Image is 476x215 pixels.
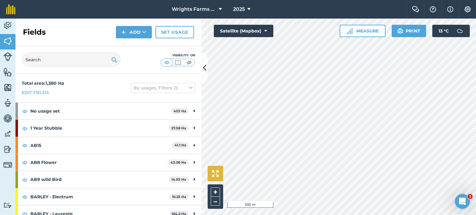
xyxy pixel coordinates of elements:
[171,177,186,182] strong: 14.93 Ha
[22,142,28,149] img: svg+xml;base64,PHN2ZyB4bWxucz0iaHR0cDovL3d3dy53My5vcmcvMjAwMC9zdmciIHdpZHRoPSIxOCIgaGVpZ2h0PSIyNC...
[171,126,186,130] strong: 27.58 Ha
[3,37,12,46] img: svg+xml;base64,PHN2ZyB4bWxucz0iaHR0cDovL3d3dy53My5vcmcvMjAwMC9zdmciIHdpZHRoPSI1NiIgaGVpZ2h0PSI2MC...
[163,59,171,66] img: svg+xml;base64,PHN2ZyB4bWxucz0iaHR0cDovL3d3dy53My5vcmcvMjAwMC9zdmciIHdpZHRoPSI1MCIgaGVpZ2h0PSI0MC...
[172,195,186,199] strong: 10.23 Ha
[30,120,169,136] strong: 1 Year Stubble
[15,103,201,119] div: No usage set453 Ha
[3,161,12,169] img: svg+xml;base64,PD94bWwgdmVyc2lvbj0iMS4wIiBlbmNvZGluZz0idXRmLTgiPz4KPCEtLSBHZW5lcmF0b3I6IEFkb2JlIE...
[22,80,64,86] strong: Total area : 1,380 Ha
[15,137,201,154] div: AB1541.1 Ha
[3,129,12,139] img: svg+xml;base64,PD94bWwgdmVyc2lvbj0iMS4wIiBlbmNvZGluZz0idXRmLTgiPz4KPCEtLSBHZW5lcmF0b3I6IEFkb2JlIE...
[6,4,15,14] img: fieldmargin Logo
[3,114,12,123] img: svg+xml;base64,PD94bWwgdmVyc2lvbj0iMS4wIiBlbmNvZGluZz0idXRmLTgiPz4KPCEtLSBHZW5lcmF0b3I6IEFkb2JlIE...
[346,28,353,34] img: Ruler icon
[30,137,172,154] strong: AB15
[22,52,121,67] input: Search
[3,67,12,77] img: svg+xml;base64,PHN2ZyB4bWxucz0iaHR0cDovL3d3dy53My5vcmcvMjAwMC9zdmciIHdpZHRoPSI1NiIgaGVpZ2h0PSI2MC...
[15,188,201,205] div: BARLEY - Electrum10.23 Ha
[392,25,426,37] button: Print
[3,83,12,92] img: svg+xml;base64,PHN2ZyB4bWxucz0iaHR0cDovL3d3dy53My5vcmcvMjAwMC9zdmciIHdpZHRoPSI1NiIgaGVpZ2h0PSI2MC...
[111,56,117,63] img: svg+xml;base64,PHN2ZyB4bWxucz0iaHR0cDovL3d3dy53My5vcmcvMjAwMC9zdmciIHdpZHRoPSIxOSIgaGVpZ2h0PSIyNC...
[439,25,449,37] span: 13 ° C
[121,28,126,36] img: svg+xml;base64,PHN2ZyB4bWxucz0iaHR0cDovL3d3dy53My5vcmcvMjAwMC9zdmciIHdpZHRoPSIxNCIgaGVpZ2h0PSIyNC...
[22,193,28,200] img: svg+xml;base64,PHN2ZyB4bWxucz0iaHR0cDovL3d3dy53My5vcmcvMjAwMC9zdmciIHdpZHRoPSIxOCIgaGVpZ2h0PSIyNC...
[432,25,470,37] button: 13 °C
[174,143,186,147] strong: 41.1 Ha
[170,160,186,165] strong: 43.06 Ha
[397,27,403,35] img: svg+xml;base64,PHN2ZyB4bWxucz0iaHR0cDovL3d3dy53My5vcmcvMjAwMC9zdmciIHdpZHRoPSIxOSIgaGVpZ2h0PSIyNC...
[22,107,28,115] img: svg+xml;base64,PHN2ZyB4bWxucz0iaHR0cDovL3d3dy53My5vcmcvMjAwMC9zdmciIHdpZHRoPSIxOCIgaGVpZ2h0PSIyNC...
[161,53,195,58] div: Visibility: On
[340,25,386,37] button: Measure
[131,83,195,93] button: By usages, Filters (1)
[3,145,12,154] img: svg+xml;base64,PD94bWwgdmVyc2lvbj0iMS4wIiBlbmNvZGluZz0idXRmLTgiPz4KPCEtLSBHZW5lcmF0b3I6IEFkb2JlIE...
[174,59,182,66] img: svg+xml;base64,PHN2ZyB4bWxucz0iaHR0cDovL3d3dy53My5vcmcvMjAwMC9zdmciIHdpZHRoPSI1MCIgaGVpZ2h0PSI0MC...
[429,6,437,12] img: A question mark icon
[30,171,169,188] strong: AB9 wild Bird
[156,26,194,38] a: Set usage
[15,171,201,188] div: AB9 wild Bird14.93 Ha
[22,125,28,132] img: svg+xml;base64,PHN2ZyB4bWxucz0iaHR0cDovL3d3dy53My5vcmcvMjAwMC9zdmciIHdpZHRoPSIxOCIgaGVpZ2h0PSIyNC...
[468,194,473,199] span: 1
[3,52,12,61] img: svg+xml;base64,PD94bWwgdmVyc2lvbj0iMS4wIiBlbmNvZGluZz0idXRmLTgiPz4KPCEtLSBHZW5lcmF0b3I6IEFkb2JlIE...
[22,159,28,166] img: svg+xml;base64,PHN2ZyB4bWxucz0iaHR0cDovL3d3dy53My5vcmcvMjAwMC9zdmciIHdpZHRoPSIxOCIgaGVpZ2h0PSIyNC...
[464,6,471,12] img: A cog icon
[211,197,220,206] button: –
[447,6,453,13] img: svg+xml;base64,PHN2ZyB4bWxucz0iaHR0cDovL3d3dy53My5vcmcvMjAwMC9zdmciIHdpZHRoPSIxNyIgaGVpZ2h0PSIxNy...
[30,154,168,171] strong: AB8 Flower
[22,176,28,183] img: svg+xml;base64,PHN2ZyB4bWxucz0iaHR0cDovL3d3dy53My5vcmcvMjAwMC9zdmciIHdpZHRoPSIxOCIgaGVpZ2h0PSIyNC...
[22,89,49,96] a: Edit fields
[3,21,12,30] img: svg+xml;base64,PD94bWwgdmVyc2lvbj0iMS4wIiBlbmNvZGluZz0idXRmLTgiPz4KPCEtLSBHZW5lcmF0b3I6IEFkb2JlIE...
[212,170,219,177] img: Four arrows, one pointing top left, one top right, one bottom right and the last bottom left
[172,6,216,13] span: Wrights Farms Contracting
[214,25,273,37] button: Satellite (Mapbox)
[15,120,201,136] div: 1 Year Stubble27.58 Ha
[30,103,171,119] strong: No usage set
[3,98,12,108] img: svg+xml;base64,PD94bWwgdmVyc2lvbj0iMS4wIiBlbmNvZGluZz0idXRmLTgiPz4KPCEtLSBHZW5lcmF0b3I6IEFkb2JlIE...
[412,6,419,12] img: Two speech bubbles overlapping with the left bubble in the forefront
[233,6,245,13] span: 2025
[23,27,46,37] h2: Fields
[211,187,220,197] button: +
[30,188,169,205] strong: BARLEY - Electrum
[455,194,470,209] iframe: Intercom live chat
[15,154,201,171] div: AB8 Flower43.06 Ha
[185,59,193,66] img: svg+xml;base64,PHN2ZyB4bWxucz0iaHR0cDovL3d3dy53My5vcmcvMjAwMC9zdmciIHdpZHRoPSI1MCIgaGVpZ2h0PSI0MC...
[454,25,466,37] img: svg+xml;base64,PD94bWwgdmVyc2lvbj0iMS4wIiBlbmNvZGluZz0idXRmLTgiPz4KPCEtLSBHZW5lcmF0b3I6IEFkb2JlIE...
[116,26,152,38] button: Add
[3,202,12,208] img: svg+xml;base64,PD94bWwgdmVyc2lvbj0iMS4wIiBlbmNvZGluZz0idXRmLTgiPz4KPCEtLSBHZW5lcmF0b3I6IEFkb2JlIE...
[174,109,186,113] strong: 453 Ha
